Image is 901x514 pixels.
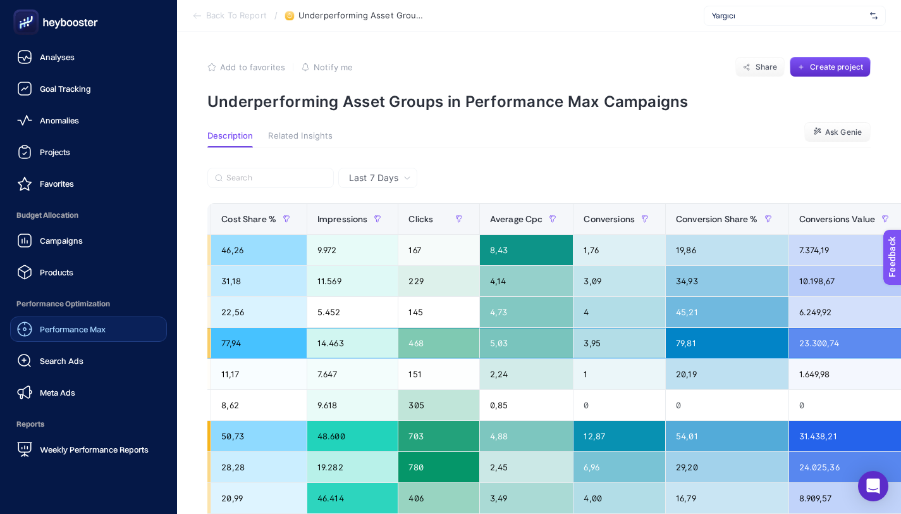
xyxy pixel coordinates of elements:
a: Performance Max [10,317,167,342]
div: 703 [398,421,479,451]
div: 1 [573,359,665,389]
a: Search Ads [10,348,167,373]
div: 9.618 [307,390,398,420]
div: 4,73 [480,297,573,327]
span: Campaigns [40,235,83,246]
div: 22,56 [211,297,307,327]
div: 9.972 [307,235,398,265]
span: Meta Ads [40,387,75,398]
span: / [274,10,278,20]
div: 0 [573,390,665,420]
div: 5.452 [307,297,398,327]
span: Budget Allocation [10,203,167,228]
div: 29,20 [666,452,788,482]
span: Conversions Value [799,214,875,224]
div: 1,76 [573,235,665,265]
div: 11,17 [211,359,307,389]
div: 12,87 [573,421,665,451]
a: Goal Tracking [10,76,167,101]
span: Related Insights [268,131,333,141]
div: 6,96 [573,452,665,482]
div: 54,01 [666,421,788,451]
div: 2,24 [480,359,573,389]
span: Analyses [40,52,75,62]
button: Create project [790,57,871,77]
span: Average Cpc [490,214,543,224]
div: 46.414 [307,483,398,513]
input: Search [226,173,326,183]
div: 48.600 [307,421,398,451]
span: Cost Share % [221,214,276,224]
a: Weekly Performance Reports [10,437,167,462]
div: 46,26 [211,235,307,265]
button: Ask Genie [804,122,871,142]
img: svg%3e [870,9,878,22]
button: Description [207,131,253,147]
div: 4 [573,297,665,327]
div: 77,94 [211,328,307,358]
div: 11.569 [307,266,398,296]
span: Projects [40,147,70,157]
div: 305 [398,390,479,420]
button: Add to favorites [207,62,285,72]
div: 229 [398,266,479,296]
button: Related Insights [268,131,333,147]
button: Share [735,57,785,77]
span: Products [40,267,73,277]
div: 14.463 [307,328,398,358]
a: Projects [10,139,167,165]
div: 4,14 [480,266,573,296]
button: Notify me [301,62,353,72]
div: 16,79 [666,483,788,513]
span: Back To Report [206,11,267,21]
a: Products [10,260,167,285]
span: Feedback [8,4,48,14]
div: 3,49 [480,483,573,513]
div: 45,21 [666,297,788,327]
div: 0,85 [480,390,573,420]
div: 468 [398,328,479,358]
span: Last 7 Days [349,172,398,184]
div: 34,93 [666,266,788,296]
div: 3,09 [573,266,665,296]
div: Open Intercom Messenger [858,471,888,501]
span: Description [207,131,253,141]
div: 4,88 [480,421,573,451]
span: Conversions [584,214,635,224]
div: 2,45 [480,452,573,482]
div: 31,18 [211,266,307,296]
span: Anomalies [40,115,79,125]
div: 28,28 [211,452,307,482]
span: Create project [810,62,863,72]
div: 167 [398,235,479,265]
div: 8,43 [480,235,573,265]
span: Share [756,62,778,72]
a: Analyses [10,44,167,70]
span: Yargıcı [712,11,865,21]
div: 406 [398,483,479,513]
a: Meta Ads [10,380,167,405]
span: Reports [10,411,167,437]
div: 19.282 [307,452,398,482]
p: Underperforming Asset Groups in Performance Max Campaigns [207,92,871,111]
div: 19,86 [666,235,788,265]
div: 20,99 [211,483,307,513]
div: 5,03 [480,328,573,358]
div: 0 [666,390,788,420]
div: 79,81 [666,328,788,358]
a: Favorites [10,171,167,196]
span: Performance Max [40,324,106,334]
span: Favorites [40,179,74,189]
div: 4,00 [573,483,665,513]
span: Add to favorites [220,62,285,72]
span: Weekly Performance Reports [40,444,149,454]
div: 20,19 [666,359,788,389]
span: Ask Genie [825,127,862,137]
div: 7.647 [307,359,398,389]
div: 780 [398,452,479,482]
span: Clicks [408,214,433,224]
div: 151 [398,359,479,389]
span: Conversion Share % [676,214,758,224]
div: 145 [398,297,479,327]
span: Search Ads [40,356,83,366]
